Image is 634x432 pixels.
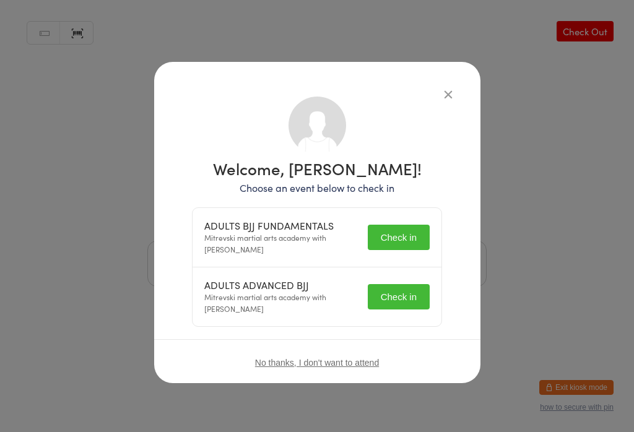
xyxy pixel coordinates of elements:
[204,279,360,314] div: Mitrevski martial arts academy with [PERSON_NAME]
[204,220,360,231] div: ADULTS BJJ FUNDAMENTALS
[368,225,430,250] button: Check in
[204,220,360,255] div: Mitrevski martial arts academy with [PERSON_NAME]
[192,181,442,195] p: Choose an event below to check in
[192,160,442,176] h1: Welcome, [PERSON_NAME]!
[368,284,430,309] button: Check in
[204,279,360,291] div: ADULTS ADVANCED BJJ
[255,358,379,368] button: No thanks, I don't want to attend
[289,97,346,154] img: no_photo.png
